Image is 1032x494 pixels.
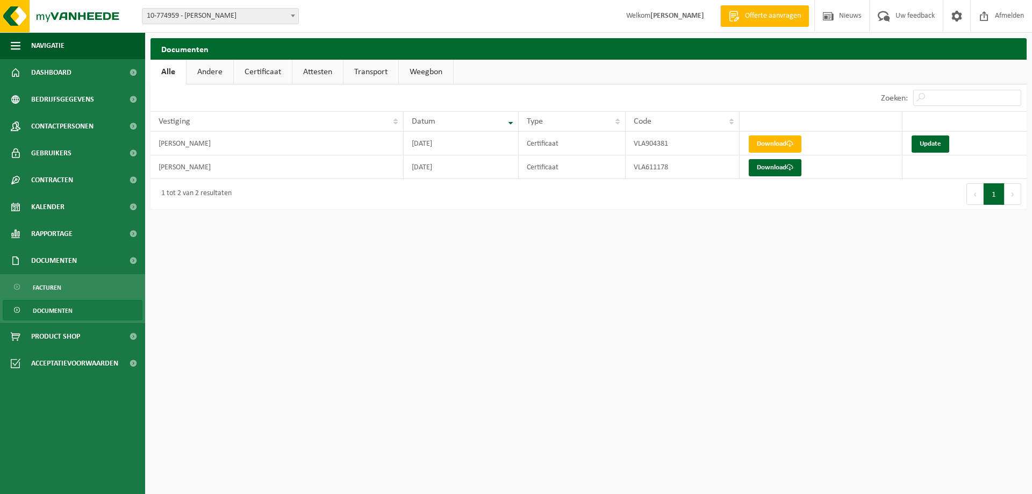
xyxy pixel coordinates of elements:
[742,11,804,22] span: Offerte aanvragen
[749,159,801,176] a: Download
[31,220,73,247] span: Rapportage
[912,135,949,153] a: Update
[150,60,186,84] a: Alle
[1005,183,1021,205] button: Next
[626,155,740,179] td: VLA611178
[626,132,740,155] td: VLA904381
[519,132,626,155] td: Certificaat
[31,113,94,140] span: Contactpersonen
[399,60,453,84] a: Weegbon
[984,183,1005,205] button: 1
[33,300,73,321] span: Documenten
[159,117,190,126] span: Vestiging
[881,94,908,103] label: Zoeken:
[31,194,64,220] span: Kalender
[3,277,142,297] a: Facturen
[31,140,71,167] span: Gebruikers
[412,117,435,126] span: Datum
[31,323,80,350] span: Product Shop
[31,247,77,274] span: Documenten
[966,183,984,205] button: Previous
[33,277,61,298] span: Facturen
[31,167,73,194] span: Contracten
[634,117,651,126] span: Code
[404,132,519,155] td: [DATE]
[31,32,64,59] span: Navigatie
[234,60,292,84] a: Certificaat
[292,60,343,84] a: Attesten
[749,135,801,153] a: Download
[150,155,404,179] td: [PERSON_NAME]
[343,60,398,84] a: Transport
[3,300,142,320] a: Documenten
[404,155,519,179] td: [DATE]
[142,9,298,24] span: 10-774959 - SCHEIRIS DANNY - MARIAKERKE
[142,8,299,24] span: 10-774959 - SCHEIRIS DANNY - MARIAKERKE
[187,60,233,84] a: Andere
[156,184,232,204] div: 1 tot 2 van 2 resultaten
[31,86,94,113] span: Bedrijfsgegevens
[150,38,1027,59] h2: Documenten
[31,350,118,377] span: Acceptatievoorwaarden
[150,132,404,155] td: [PERSON_NAME]
[527,117,543,126] span: Type
[31,59,71,86] span: Dashboard
[519,155,626,179] td: Certificaat
[720,5,809,27] a: Offerte aanvragen
[650,12,704,20] strong: [PERSON_NAME]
